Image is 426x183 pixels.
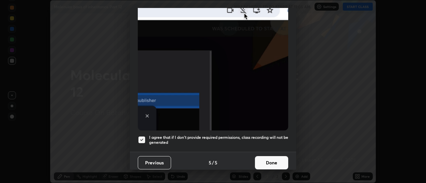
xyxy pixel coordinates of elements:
[138,156,171,169] button: Previous
[255,156,288,169] button: Done
[212,159,214,166] h4: /
[209,159,211,166] h4: 5
[149,135,288,145] h5: I agree that if I don't provide required permissions, class recording will not be generated
[215,159,217,166] h4: 5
